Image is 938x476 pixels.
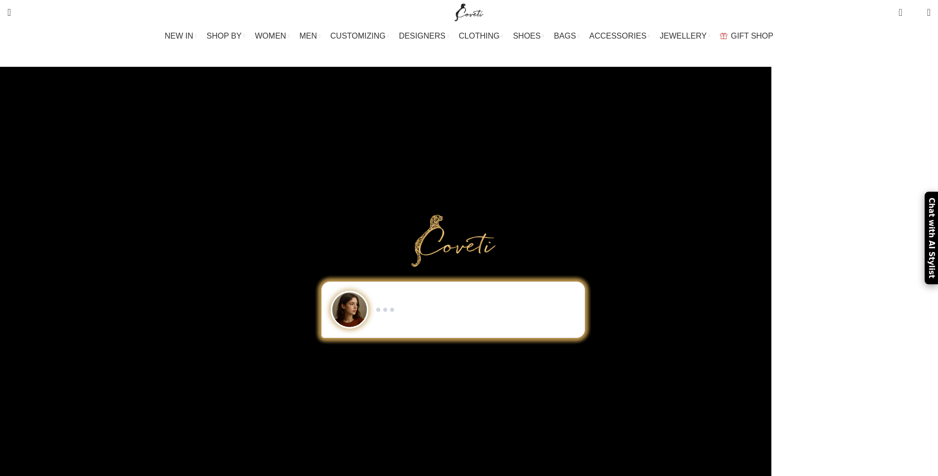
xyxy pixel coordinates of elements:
[660,31,707,41] span: JEWELLERY
[207,31,242,41] span: SHOP BY
[411,215,495,266] img: Primary Gold
[452,7,486,16] a: Site logo
[399,26,449,46] a: DESIGNERS
[314,282,592,338] div: Chat to Shop demo
[899,5,907,12] span: 0
[660,26,710,46] a: JEWELLERY
[165,31,193,41] span: NEW IN
[513,31,540,41] span: SHOES
[893,2,907,22] a: 0
[330,26,389,46] a: CUSTOMIZING
[330,31,386,41] span: CUSTOMIZING
[912,10,919,17] span: 0
[720,33,727,39] img: GiftBag
[300,31,317,41] span: MEN
[589,26,650,46] a: ACCESSORIES
[165,26,197,46] a: NEW IN
[207,26,245,46] a: SHOP BY
[910,2,920,22] div: My Wishlist
[720,26,773,46] a: GIFT SHOP
[589,31,647,41] span: ACCESSORIES
[2,26,936,46] div: Main navigation
[731,31,773,41] span: GIFT SHOP
[513,26,544,46] a: SHOES
[459,26,503,46] a: CLOTHING
[300,26,320,46] a: MEN
[255,31,286,41] span: WOMEN
[459,31,500,41] span: CLOTHING
[554,26,579,46] a: BAGS
[399,31,446,41] span: DESIGNERS
[2,2,16,22] a: Search
[554,31,576,41] span: BAGS
[255,26,290,46] a: WOMEN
